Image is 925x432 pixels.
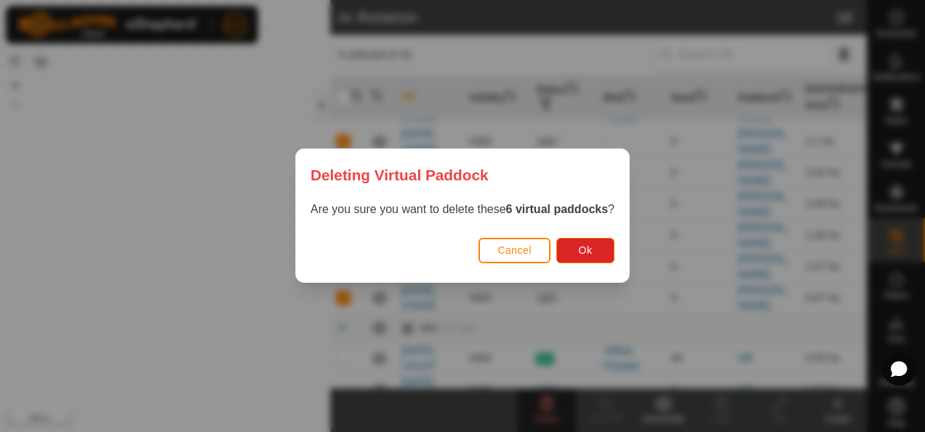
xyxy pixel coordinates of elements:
[311,204,614,216] span: Are you sure you want to delete these ?
[579,245,593,257] span: Ok
[311,164,489,186] span: Deleting Virtual Paddock
[506,204,609,216] strong: 6 virtual paddocks
[556,238,614,263] button: Ok
[478,238,550,263] button: Cancel
[497,245,532,257] span: Cancel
